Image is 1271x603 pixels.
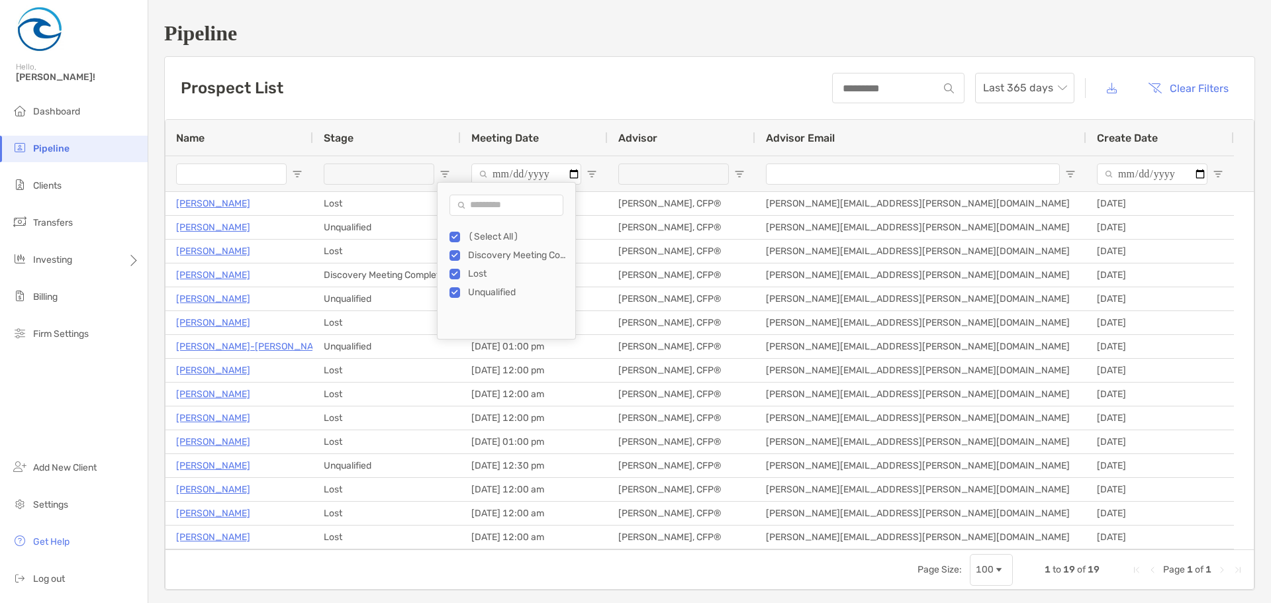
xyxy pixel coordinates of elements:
div: [PERSON_NAME], CFP® [608,502,755,525]
span: Advisor [618,132,657,144]
div: [DATE] [1086,311,1234,334]
div: [PERSON_NAME][EMAIL_ADDRESS][PERSON_NAME][DOMAIN_NAME] [755,502,1086,525]
span: Investing [33,254,72,265]
div: [DATE] 12:00 am [461,526,608,549]
img: investing icon [12,251,28,267]
a: [PERSON_NAME] [176,195,250,212]
p: [PERSON_NAME] [176,529,250,545]
div: Page Size: [918,564,962,575]
div: Discovery Meeting Complete [468,250,567,261]
div: [PERSON_NAME], CFP® [608,240,755,263]
span: Dashboard [33,106,80,117]
span: Name [176,132,205,144]
div: First Page [1131,565,1142,575]
span: Pipeline [33,143,70,154]
span: Settings [33,499,68,510]
a: [PERSON_NAME]-[PERSON_NAME] [176,338,329,355]
span: Get Help [33,536,70,547]
div: Unqualified [468,287,567,298]
div: Column Filter [437,182,576,340]
button: Open Filter Menu [1065,169,1076,179]
input: Name Filter Input [176,163,287,185]
div: [DATE] 12:30 pm [461,454,608,477]
a: [PERSON_NAME] [176,434,250,450]
div: [DATE] 12:00 am [461,502,608,525]
img: clients icon [12,177,28,193]
button: Open Filter Menu [734,169,745,179]
span: 19 [1088,564,1100,575]
div: Lost [313,383,461,406]
div: [DATE] [1086,287,1234,310]
span: Billing [33,291,58,302]
div: [DATE] [1086,263,1234,287]
div: [PERSON_NAME][EMAIL_ADDRESS][PERSON_NAME][DOMAIN_NAME] [755,359,1086,382]
div: [DATE] [1086,478,1234,501]
input: Advisor Email Filter Input [766,163,1060,185]
span: 1 [1187,564,1193,575]
div: [PERSON_NAME], CFP® [608,287,755,310]
span: Advisor Email [766,132,835,144]
div: [PERSON_NAME], CFP® [608,335,755,358]
div: [PERSON_NAME][EMAIL_ADDRESS][PERSON_NAME][DOMAIN_NAME] [755,263,1086,287]
button: Clear Filters [1138,73,1239,103]
input: Create Date Filter Input [1097,163,1207,185]
div: Lost [313,526,461,549]
div: Lost [313,502,461,525]
img: get-help icon [12,533,28,549]
div: [PERSON_NAME][EMAIL_ADDRESS][PERSON_NAME][DOMAIN_NAME] [755,192,1086,215]
div: Lost [468,268,567,279]
span: 19 [1063,564,1075,575]
div: [PERSON_NAME][EMAIL_ADDRESS][PERSON_NAME][DOMAIN_NAME] [755,383,1086,406]
div: Filter List [438,228,575,302]
div: Unqualified [313,454,461,477]
a: [PERSON_NAME] [176,457,250,474]
div: [PERSON_NAME], CFP® [608,263,755,287]
div: (Select All) [468,231,567,242]
div: Lost [313,478,461,501]
div: [PERSON_NAME], CFP® [608,216,755,239]
div: Lost [313,406,461,430]
div: [DATE] [1086,240,1234,263]
img: logout icon [12,570,28,586]
span: 1 [1045,564,1051,575]
div: [DATE] 12:00 pm [461,406,608,430]
div: [DATE] 01:00 pm [461,335,608,358]
h3: Prospect List [181,79,283,97]
div: [PERSON_NAME], CFP® [608,192,755,215]
div: [DATE] 01:00 pm [461,430,608,453]
img: firm-settings icon [12,325,28,341]
a: [PERSON_NAME] [176,410,250,426]
div: [PERSON_NAME], CFP® [608,311,755,334]
a: [PERSON_NAME] [176,481,250,498]
input: Search filter values [449,195,563,216]
span: of [1195,564,1203,575]
button: Open Filter Menu [440,169,450,179]
span: Page [1163,564,1185,575]
div: [PERSON_NAME], CFP® [608,454,755,477]
img: pipeline icon [12,140,28,156]
a: [PERSON_NAME] [176,291,250,307]
span: Stage [324,132,353,144]
a: [PERSON_NAME] [176,219,250,236]
img: billing icon [12,288,28,304]
button: Open Filter Menu [587,169,597,179]
div: [PERSON_NAME], CFP® [608,478,755,501]
a: [PERSON_NAME] [176,505,250,522]
div: Previous Page [1147,565,1158,575]
span: Log out [33,573,65,584]
div: [PERSON_NAME][EMAIL_ADDRESS][PERSON_NAME][DOMAIN_NAME] [755,335,1086,358]
div: [PERSON_NAME][EMAIL_ADDRESS][PERSON_NAME][DOMAIN_NAME] [755,454,1086,477]
div: Lost [313,430,461,453]
span: Create Date [1097,132,1158,144]
div: Next Page [1217,565,1227,575]
div: Lost [313,192,461,215]
div: [PERSON_NAME][EMAIL_ADDRESS][PERSON_NAME][DOMAIN_NAME] [755,287,1086,310]
p: [PERSON_NAME] [176,386,250,402]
